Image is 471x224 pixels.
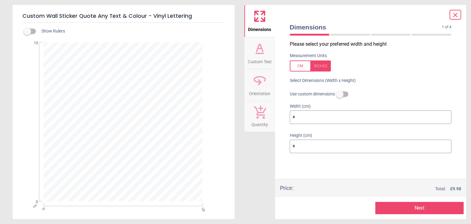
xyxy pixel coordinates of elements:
[244,37,275,69] button: Custom Text
[375,202,464,214] button: Next
[290,53,327,59] label: Measurement Units
[290,133,452,139] label: Height (cm)
[26,41,38,46] span: 10
[285,78,356,84] label: Select Dimensions (Width x Height)
[244,69,275,101] button: Orientation
[303,186,461,192] div: Total:
[453,186,461,191] span: 9.98
[248,24,271,33] span: Dimensions
[244,5,275,37] button: Dimensions
[450,186,461,192] span: £
[251,119,268,128] span: Quantity
[249,88,270,97] span: Orientation
[244,101,275,132] button: Quantity
[290,91,335,97] span: Use custom dimensions
[290,23,442,32] span: Dimensions
[27,28,235,35] div: Show Rulers
[290,103,452,110] label: Width (cm)
[22,10,225,23] h5: Custom Wall Sticker Quote Any Text & Colour - Vinyl Lettering
[248,56,272,65] span: Custom Text
[290,41,457,48] p: Please select your preferred width and height
[442,25,451,30] span: 1 of 4
[280,184,293,192] div: Price :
